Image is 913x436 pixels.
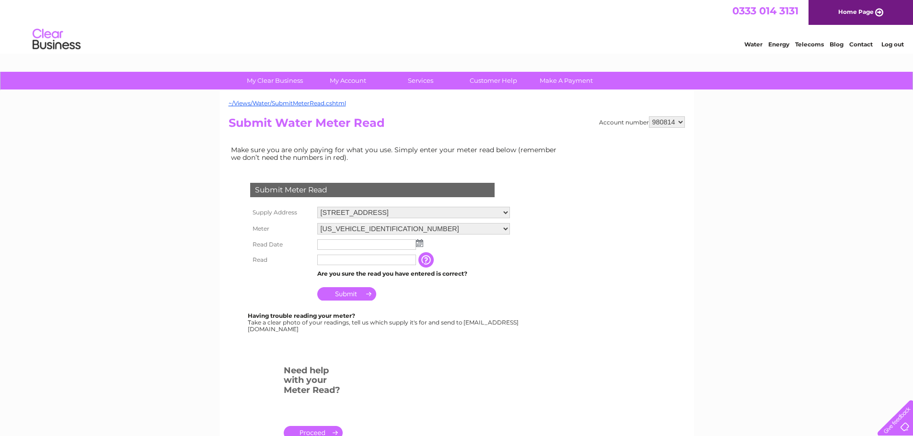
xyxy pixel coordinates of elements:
[768,41,789,48] a: Energy
[229,116,685,134] h2: Submit Water Meter Read
[231,5,683,46] div: Clear Business is a trading name of Verastar Limited (registered in [GEOGRAPHIC_DATA] No. 3667643...
[248,312,355,319] b: Having trouble reading your meter?
[315,268,512,280] td: Are you sure the read you have entered is correct?
[229,144,564,164] td: Make sure you are only paying for what you use. Simply enter your meter read below (remember we d...
[416,239,423,247] img: ...
[732,5,798,17] a: 0333 014 3131
[235,72,314,89] a: My Clear Business
[284,364,343,400] h3: Need help with your Meter Read?
[454,72,533,89] a: Customer Help
[248,204,315,221] th: Supply Address
[248,237,315,252] th: Read Date
[248,221,315,237] th: Meter
[250,183,495,197] div: Submit Meter Read
[248,313,520,332] div: Take a clear photo of your readings, tell us which supply it's for and send to [EMAIL_ADDRESS][DO...
[248,252,315,268] th: Read
[599,116,685,128] div: Account number
[881,41,904,48] a: Log out
[744,41,763,48] a: Water
[308,72,387,89] a: My Account
[418,252,436,268] input: Information
[229,100,346,107] a: ~/Views/Water/SubmitMeterRead.cshtml
[795,41,824,48] a: Telecoms
[849,41,873,48] a: Contact
[32,25,81,54] img: logo.png
[830,41,844,48] a: Blog
[527,72,606,89] a: Make A Payment
[317,287,376,301] input: Submit
[381,72,460,89] a: Services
